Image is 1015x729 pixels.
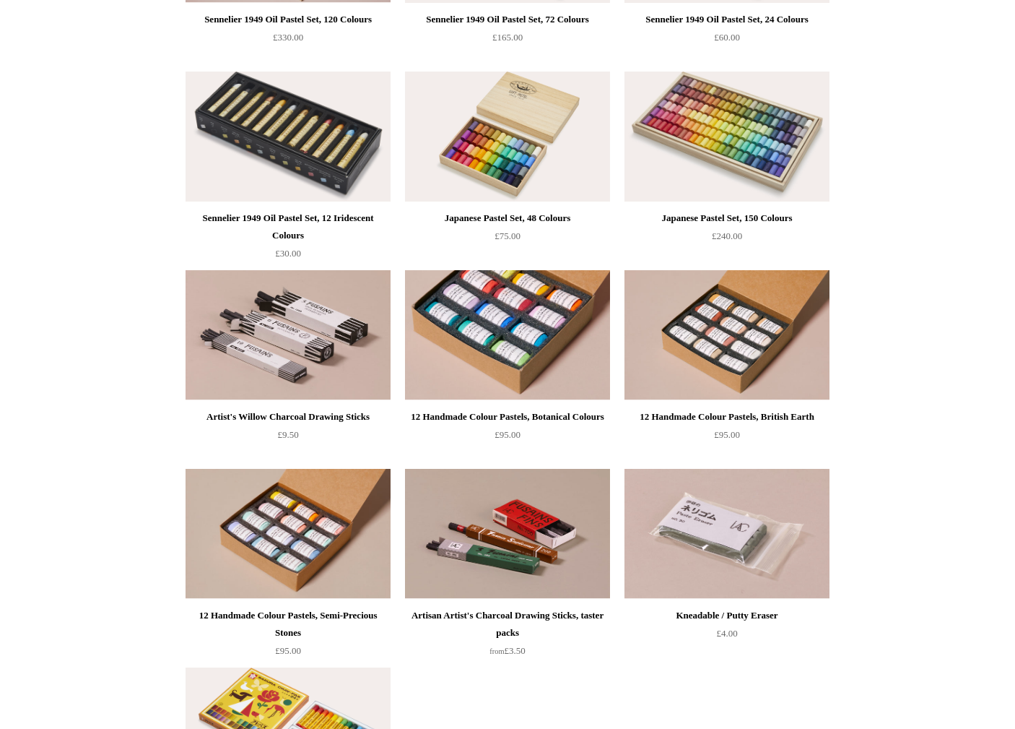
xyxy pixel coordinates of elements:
img: Kneadable / Putty Eraser [624,469,829,599]
img: 12 Handmade Colour Pastels, British Earth [624,270,829,400]
a: Artist's Willow Charcoal Drawing Sticks Artist's Willow Charcoal Drawing Sticks [186,270,391,400]
a: Sennelier 1949 Oil Pastel Set, 72 Colours £165.00 [405,11,610,70]
div: Japanese Pastel Set, 48 Colours [409,210,606,227]
div: Sennelier 1949 Oil Pastel Set, 120 Colours [189,11,387,28]
div: Artisan Artist's Charcoal Drawing Sticks, taster packs [409,607,606,642]
span: £95.00 [714,429,740,440]
span: £330.00 [273,32,303,43]
a: Sennelier 1949 Oil Pastel Set, 12 Iridescent Colours Sennelier 1949 Oil Pastel Set, 12 Iridescent... [186,72,391,202]
img: Artisan Artist's Charcoal Drawing Sticks, taster packs [405,469,610,599]
div: 12 Handmade Colour Pastels, British Earth [628,408,826,426]
a: 12 Handmade Colour Pastels, British Earth 12 Handmade Colour Pastels, British Earth [624,270,829,400]
a: Sennelier 1949 Oil Pastel Set, 12 Iridescent Colours £30.00 [186,210,391,269]
span: £3.50 [489,645,525,656]
div: Sennelier 1949 Oil Pastel Set, 24 Colours [628,11,826,28]
div: 12 Handmade Colour Pastels, Botanical Colours [409,408,606,426]
span: £165.00 [492,32,523,43]
img: Artist's Willow Charcoal Drawing Sticks [186,270,391,400]
div: Sennelier 1949 Oil Pastel Set, 72 Colours [409,11,606,28]
a: Japanese Pastel Set, 48 Colours Japanese Pastel Set, 48 Colours [405,72,610,202]
a: Artist's Willow Charcoal Drawing Sticks £9.50 [186,408,391,467]
a: Sennelier 1949 Oil Pastel Set, 120 Colours £330.00 [186,11,391,70]
a: Japanese Pastel Set, 48 Colours £75.00 [405,210,610,269]
div: Sennelier 1949 Oil Pastel Set, 12 Iridescent Colours [189,210,387,244]
a: Sennelier 1949 Oil Pastel Set, 24 Colours £60.00 [624,11,829,70]
span: £4.00 [716,628,737,639]
div: Artist's Willow Charcoal Drawing Sticks [189,408,387,426]
div: 12 Handmade Colour Pastels, Semi-Precious Stones [189,607,387,642]
div: Japanese Pastel Set, 150 Colours [628,210,826,227]
span: £75.00 [495,230,520,241]
a: Kneadable / Putty Eraser £4.00 [624,607,829,666]
span: £30.00 [275,248,301,259]
img: Close up of the pastels to better showcase colours [405,270,610,400]
a: 12 Handmade Colour Pastels, Botanical Colours Close up of the pastels to better showcase colours [405,270,610,400]
a: Japanese Pastel Set, 150 Colours £240.00 [624,210,829,269]
span: £9.50 [277,429,298,440]
a: 12 Handmade Colour Pastels, Botanical Colours £95.00 [405,408,610,467]
span: £60.00 [714,32,740,43]
a: Artisan Artist's Charcoal Drawing Sticks, taster packs from£3.50 [405,607,610,666]
a: 12 Handmade Colour Pastels, Semi-Precious Stones 12 Handmade Colour Pastels, Semi-Precious Stones [186,469,391,599]
img: Sennelier 1949 Oil Pastel Set, 12 Iridescent Colours [186,72,391,202]
a: 12 Handmade Colour Pastels, Semi-Precious Stones £95.00 [186,607,391,666]
a: Artisan Artist's Charcoal Drawing Sticks, taster packs Artisan Artist's Charcoal Drawing Sticks, ... [405,469,610,599]
img: Japanese Pastel Set, 150 Colours [624,72,829,202]
div: Kneadable / Putty Eraser [628,607,826,624]
a: 12 Handmade Colour Pastels, British Earth £95.00 [624,408,829,467]
span: £240.00 [712,230,742,241]
span: from [489,647,504,655]
img: Japanese Pastel Set, 48 Colours [405,72,610,202]
a: Kneadable / Putty Eraser Kneadable / Putty Eraser [624,469,829,599]
span: £95.00 [495,429,520,440]
a: Japanese Pastel Set, 150 Colours Japanese Pastel Set, 150 Colours [624,72,829,202]
img: 12 Handmade Colour Pastels, Semi-Precious Stones [186,469,391,599]
span: £95.00 [275,645,301,656]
